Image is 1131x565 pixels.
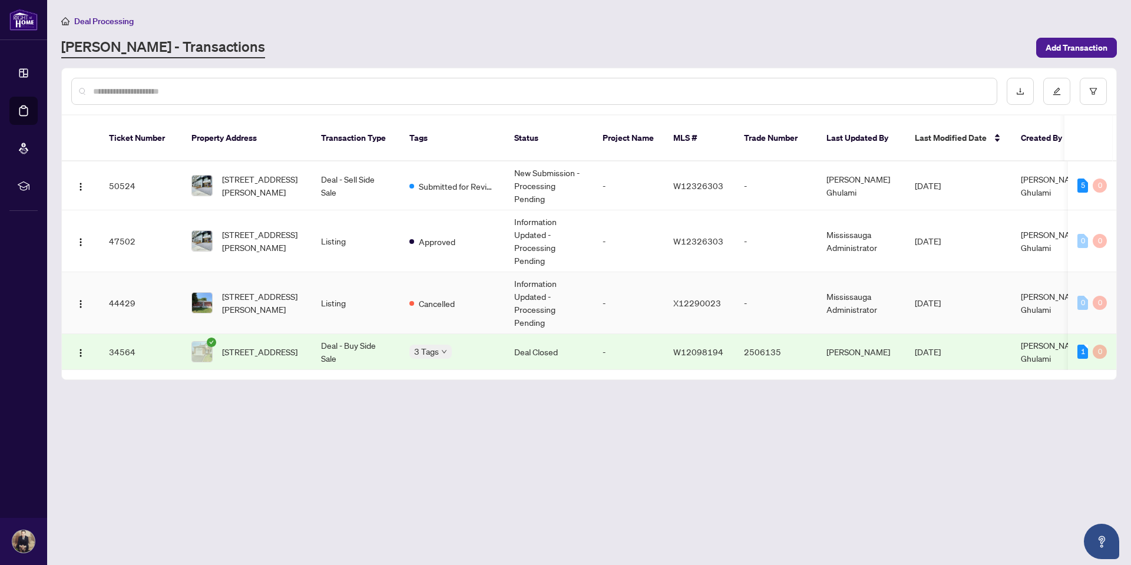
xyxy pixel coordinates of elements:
[915,236,941,246] span: [DATE]
[419,297,455,310] span: Cancelled
[76,348,85,358] img: Logo
[1093,296,1107,310] div: 0
[1093,345,1107,359] div: 0
[735,272,817,334] td: -
[905,115,1011,161] th: Last Modified Date
[1084,524,1119,559] button: Open asap
[74,16,134,27] span: Deal Processing
[312,115,400,161] th: Transaction Type
[76,237,85,247] img: Logo
[915,131,987,144] span: Last Modified Date
[61,37,265,58] a: [PERSON_NAME] - Transactions
[915,346,941,357] span: [DATE]
[222,228,302,254] span: [STREET_ADDRESS][PERSON_NAME]
[1077,234,1088,248] div: 0
[100,161,182,210] td: 50524
[12,530,35,553] img: Profile Icon
[673,346,723,357] span: W12098194
[71,232,90,250] button: Logo
[222,173,302,199] span: [STREET_ADDRESS][PERSON_NAME]
[1043,78,1070,105] button: edit
[505,115,593,161] th: Status
[1093,179,1107,193] div: 0
[1077,345,1088,359] div: 1
[505,272,593,334] td: Information Updated - Processing Pending
[419,235,455,248] span: Approved
[673,298,721,308] span: X12290023
[222,345,297,358] span: [STREET_ADDRESS]
[735,161,817,210] td: -
[1080,78,1107,105] button: filter
[1021,291,1084,315] span: [PERSON_NAME] Ghulami
[1089,87,1097,95] span: filter
[222,290,302,316] span: [STREET_ADDRESS][PERSON_NAME]
[1053,87,1061,95] span: edit
[505,161,593,210] td: New Submission - Processing Pending
[593,210,664,272] td: -
[400,115,505,161] th: Tags
[1077,296,1088,310] div: 0
[1077,179,1088,193] div: 5
[76,182,85,191] img: Logo
[1093,234,1107,248] div: 0
[192,293,212,313] img: thumbnail-img
[915,298,941,308] span: [DATE]
[735,210,817,272] td: -
[673,236,723,246] span: W12326303
[1021,174,1084,197] span: [PERSON_NAME] Ghulami
[100,272,182,334] td: 44429
[312,334,400,370] td: Deal - Buy Side Sale
[593,161,664,210] td: -
[100,210,182,272] td: 47502
[1021,340,1084,364] span: [PERSON_NAME] Ghulami
[735,115,817,161] th: Trade Number
[735,334,817,370] td: 2506135
[1046,38,1107,57] span: Add Transaction
[192,231,212,251] img: thumbnail-img
[505,210,593,272] td: Information Updated - Processing Pending
[182,115,312,161] th: Property Address
[505,334,593,370] td: Deal Closed
[593,272,664,334] td: -
[817,272,905,334] td: Mississauga Administrator
[1021,229,1084,253] span: [PERSON_NAME] Ghulami
[673,180,723,191] span: W12326303
[1007,78,1034,105] button: download
[61,17,70,25] span: home
[817,210,905,272] td: Mississauga Administrator
[9,9,38,31] img: logo
[1011,115,1082,161] th: Created By
[817,161,905,210] td: [PERSON_NAME] Ghulami
[71,293,90,312] button: Logo
[593,334,664,370] td: -
[100,334,182,370] td: 34564
[312,161,400,210] td: Deal - Sell Side Sale
[312,272,400,334] td: Listing
[817,334,905,370] td: [PERSON_NAME]
[664,115,735,161] th: MLS #
[915,180,941,191] span: [DATE]
[593,115,664,161] th: Project Name
[100,115,182,161] th: Ticket Number
[419,180,495,193] span: Submitted for Review
[71,342,90,361] button: Logo
[1036,38,1117,58] button: Add Transaction
[312,210,400,272] td: Listing
[441,349,447,355] span: down
[207,338,216,347] span: check-circle
[76,299,85,309] img: Logo
[414,345,439,358] span: 3 Tags
[1016,87,1024,95] span: download
[71,176,90,195] button: Logo
[192,176,212,196] img: thumbnail-img
[817,115,905,161] th: Last Updated By
[192,342,212,362] img: thumbnail-img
